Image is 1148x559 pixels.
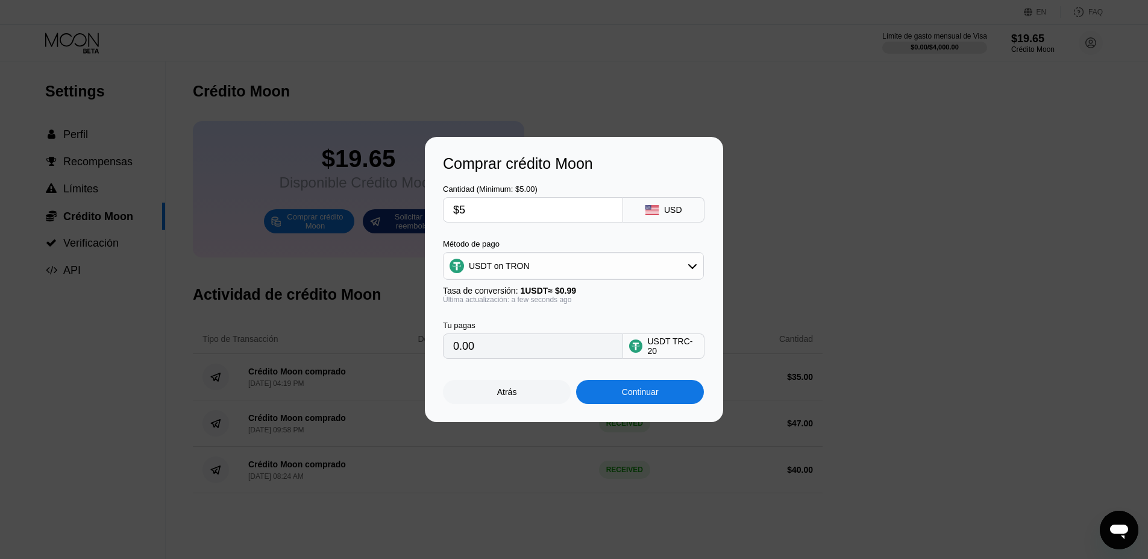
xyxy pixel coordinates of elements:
div: Atrás [497,387,517,397]
div: Comprar crédito Moon [443,155,705,172]
div: Cantidad (Minimum: $5.00) [443,185,623,194]
iframe: Botón para iniciar la ventana de mensajería [1100,511,1138,549]
div: USDT TRC-20 [647,336,698,356]
div: Tu pagas [443,321,623,330]
div: USD [664,205,682,215]
div: Tasa de conversión: [443,286,704,295]
div: Método de pago [443,239,704,248]
div: USDT on TRON [444,254,703,278]
div: USDT on TRON [469,261,530,271]
div: Continuar [576,380,704,404]
div: Atrás [443,380,571,404]
span: 1 USDT ≈ $0.99 [520,286,576,295]
input: $0.00 [453,198,613,222]
div: Continuar [622,387,659,397]
div: Última actualización: a few seconds ago [443,295,704,304]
